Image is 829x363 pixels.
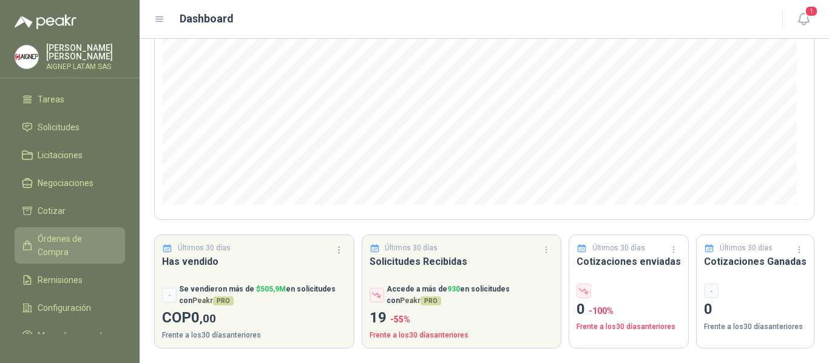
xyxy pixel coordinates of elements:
p: [PERSON_NAME] [PERSON_NAME] [46,44,125,61]
a: Manuales y ayuda [15,324,125,347]
a: Configuración [15,296,125,319]
span: Cotizar [38,204,66,218]
p: Últimos 30 días [385,242,438,254]
h3: Has vendido [162,254,347,269]
span: Manuales y ayuda [38,329,107,342]
a: Cotizar [15,199,125,222]
p: Últimos 30 días [178,242,231,254]
span: -100 % [589,306,614,316]
p: Frente a los 30 días anteriores [704,321,807,333]
a: Solicitudes [15,116,125,139]
p: AIGNEP LATAM SAS [46,63,125,70]
button: 1 [793,8,814,30]
h1: Dashboard [180,10,234,27]
span: Peakr [400,296,441,305]
a: Tareas [15,88,125,111]
span: 0 [191,309,216,326]
img: Company Logo [15,45,38,68]
span: Órdenes de Compra [38,232,113,259]
span: Tareas [38,93,64,106]
span: 1 [805,5,818,17]
a: Remisiones [15,268,125,291]
p: Frente a los 30 días anteriores [370,330,554,341]
a: Licitaciones [15,144,125,167]
p: 19 [370,307,554,330]
span: 930 [447,285,460,293]
p: Últimos 30 días [592,242,645,254]
span: Licitaciones [38,148,83,162]
span: ,00 [200,311,216,325]
span: Remisiones [38,273,83,287]
span: Negociaciones [38,176,93,190]
p: Se vendieron más de en solicitudes con [179,284,347,307]
h3: Solicitudes Recibidas [370,254,554,269]
span: Solicitudes [38,121,80,134]
p: Accede a más de en solicitudes con [387,284,554,307]
span: PRO [213,296,234,305]
span: -55 % [390,315,410,324]
span: Configuración [38,301,91,315]
p: Frente a los 30 días anteriores [162,330,347,341]
a: Órdenes de Compra [15,227,125,264]
a: Negociaciones [15,172,125,195]
div: - [704,284,719,298]
span: PRO [421,296,441,305]
h3: Cotizaciones enviadas [577,254,681,269]
p: 0 [577,298,681,321]
p: COP [162,307,347,330]
img: Logo peakr [15,15,76,29]
h3: Cotizaciones Ganadas [704,254,807,269]
p: Frente a los 30 días anteriores [577,321,681,333]
p: 0 [704,298,807,321]
span: Peakr [192,296,234,305]
span: $ 505,9M [256,285,286,293]
p: Últimos 30 días [720,242,773,254]
div: - [162,288,177,302]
